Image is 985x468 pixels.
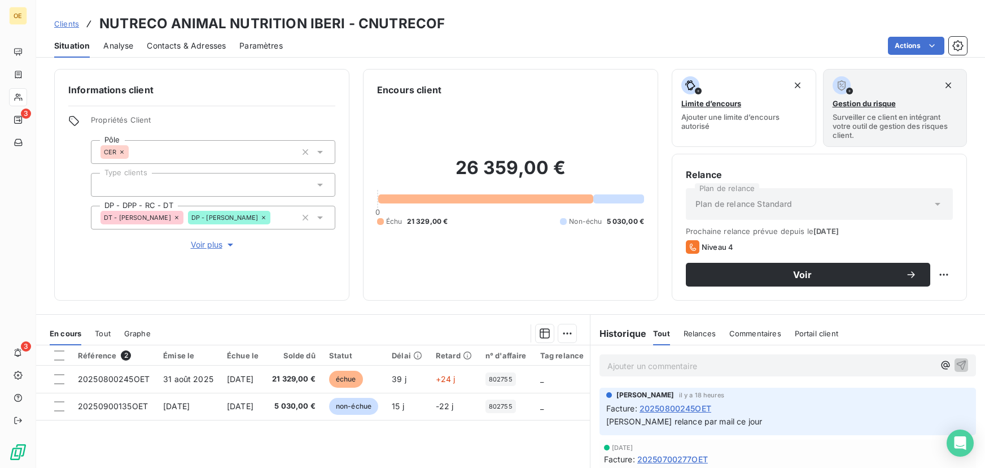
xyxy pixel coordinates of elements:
span: 802755 [489,403,513,410]
span: 21 329,00 € [272,374,316,385]
span: Facture : [606,402,637,414]
button: Gestion du risqueSurveiller ce client en intégrant votre outil de gestion des risques client. [823,69,968,147]
h2: 26 359,00 € [377,157,644,190]
div: Open Intercom Messenger [947,430,974,457]
a: Clients [54,18,79,29]
button: Actions [888,37,944,55]
span: [PERSON_NAME] [616,390,675,400]
span: Analyse [103,40,133,51]
span: Tout [95,329,111,338]
span: _ [540,401,544,411]
span: non-échue [329,398,378,415]
h3: NUTRECO ANIMAL NUTRITION IBERI - CNUTRECOF [99,14,445,34]
span: 21 329,00 € [407,216,448,227]
span: Plan de relance Standard [695,198,793,210]
span: Paramètres [239,40,283,51]
span: _ [540,374,544,384]
span: Propriétés Client [91,115,335,131]
img: Logo LeanPay [9,443,27,461]
div: Émise le [163,351,213,360]
span: 20250800245OET [640,402,711,414]
span: Prochaine relance prévue depuis le [686,227,953,236]
button: Limite d’encoursAjouter une limite d’encours autorisé [672,69,816,147]
span: Voir plus [191,239,236,250]
span: Situation [54,40,90,51]
span: Facture : [604,453,635,465]
span: Échu [386,216,402,227]
h6: Relance [686,168,953,181]
span: +24 j [436,374,456,384]
span: 20250900135OET [78,401,148,411]
input: Ajouter une valeur [270,213,279,223]
span: Non-échu [569,216,602,227]
span: Tout [653,329,670,338]
span: Portail client [795,329,838,338]
span: 0 [375,207,380,216]
span: 20250700277OET [637,453,708,465]
span: 3 [21,341,31,352]
span: Gestion du risque [833,99,896,108]
h6: Encours client [377,83,441,97]
input: Ajouter une valeur [129,147,138,157]
span: [DATE] [612,444,633,451]
div: Solde dû [272,351,316,360]
div: Retard [436,351,472,360]
h6: Informations client [68,83,335,97]
span: échue [329,371,363,388]
h6: Historique [590,327,647,340]
div: Référence [78,350,150,361]
span: Commentaires [729,329,781,338]
span: 5 030,00 € [607,216,645,227]
span: [DATE] [813,227,839,236]
span: Ajouter une limite d’encours autorisé [681,112,807,131]
div: Statut [329,351,378,360]
span: 2 [121,350,131,361]
span: 15 j [392,401,404,411]
span: 5 030,00 € [272,401,316,412]
button: Voir [686,263,930,287]
span: Surveiller ce client en intégrant votre outil de gestion des risques client. [833,112,958,140]
span: il y a 18 heures [679,392,724,398]
span: Clients [54,19,79,28]
span: [PERSON_NAME] relance par mail ce jour [606,417,763,426]
span: 39 j [392,374,406,384]
button: Voir plus [91,239,335,251]
span: -22 j [436,401,454,411]
div: Échue le [227,351,259,360]
span: Contacts & Adresses [147,40,226,51]
span: [DATE] [227,374,253,384]
span: Graphe [124,329,151,338]
div: Tag relance [540,351,598,360]
span: 802755 [489,376,513,383]
span: DT - [PERSON_NAME] [104,214,171,221]
span: Limite d’encours [681,99,741,108]
span: 20250800245OET [78,374,150,384]
span: 31 août 2025 [163,374,213,384]
div: OE [9,7,27,25]
span: [DATE] [163,401,190,411]
span: Voir [699,270,905,279]
span: Relances [684,329,716,338]
input: Ajouter une valeur [100,180,110,190]
span: [DATE] [227,401,253,411]
span: En cours [50,329,81,338]
span: DP - [PERSON_NAME] [191,214,259,221]
span: CER [104,149,116,155]
span: 3 [21,109,31,119]
div: Délai [392,351,422,360]
div: n° d'affaire [485,351,527,360]
span: Niveau 4 [702,242,733,252]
